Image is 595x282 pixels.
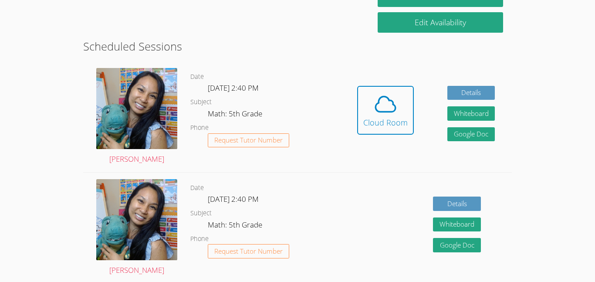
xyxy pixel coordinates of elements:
dt: Phone [190,234,209,245]
button: Whiteboard [433,217,481,232]
dd: Math: 5th Grade [208,108,264,122]
dd: Math: 5th Grade [208,219,264,234]
span: [DATE] 2:40 PM [208,83,259,93]
a: Details [447,86,495,100]
img: Untitled%20design%20(19).png [96,179,177,260]
a: Details [433,197,481,211]
a: [PERSON_NAME] [96,68,177,166]
img: Untitled%20design%20(19).png [96,68,177,149]
a: [PERSON_NAME] [96,179,177,277]
dt: Subject [190,208,212,219]
button: Request Tutor Number [208,244,289,258]
a: Google Doc [433,238,481,252]
button: Cloud Room [357,86,414,135]
dt: Phone [190,122,209,133]
dt: Date [190,71,204,82]
dt: Subject [190,97,212,108]
div: Cloud Room [363,116,408,129]
a: Edit Availability [378,12,503,33]
a: Google Doc [447,127,495,142]
h2: Scheduled Sessions [83,38,512,54]
dt: Date [190,183,204,194]
span: [DATE] 2:40 PM [208,194,259,204]
span: Request Tutor Number [214,137,283,143]
span: Request Tutor Number [214,248,283,255]
button: Whiteboard [447,106,495,121]
button: Request Tutor Number [208,133,289,148]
